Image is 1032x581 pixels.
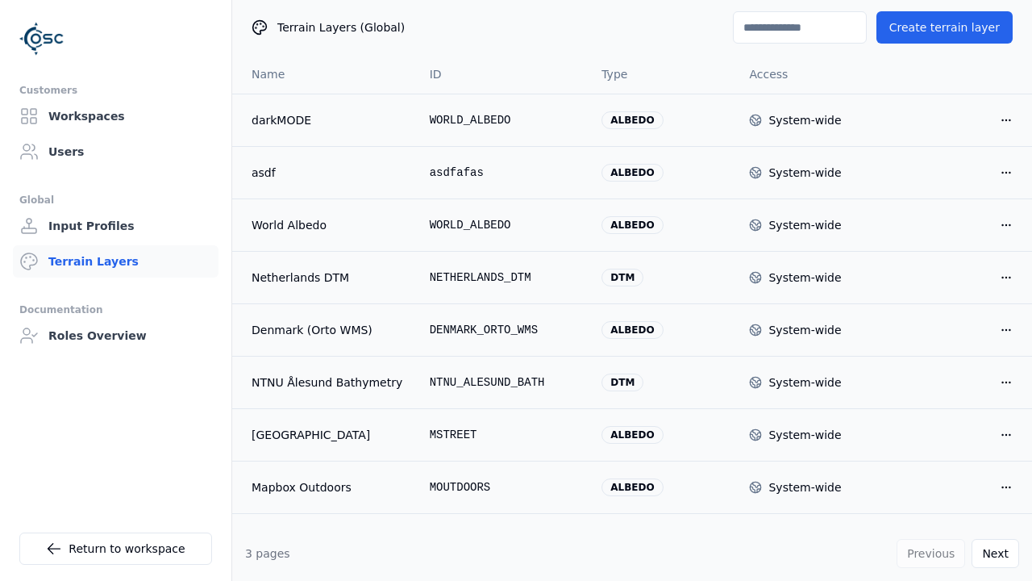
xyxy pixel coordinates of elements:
a: Workspaces [13,100,218,132]
a: Mapbox Outdoors [252,479,404,495]
th: Name [232,55,417,94]
a: Return to workspace [19,533,212,565]
div: albedo [601,321,663,339]
div: System-wide [768,165,841,181]
a: [GEOGRAPHIC_DATA] [252,427,404,443]
div: MOUTDOORS [430,479,576,495]
div: albedo [601,479,663,496]
a: Roles Overview [13,320,218,352]
span: Terrain Layers (Global) [277,19,405,36]
button: Next [972,539,1019,568]
div: System-wide [768,427,841,443]
div: albedo [601,216,663,234]
div: System-wide [768,112,841,128]
div: MSTREET [430,427,576,443]
a: Netherlands DTM [252,270,404,286]
div: System-wide [768,270,841,286]
th: Access [736,55,884,94]
div: WORLD_ALBEDO [430,112,576,128]
div: Documentation [19,300,212,320]
th: Type [589,55,736,94]
div: System-wide [768,479,841,495]
div: NETHERLANDS_DTM [430,270,576,286]
a: Terrain Layers [13,245,218,278]
img: Logo [19,16,64,61]
div: System-wide [768,217,841,233]
a: Input Profiles [13,210,218,242]
div: albedo [601,164,663,182]
div: asdfafas [430,165,576,181]
a: Denmark (Orto WMS) [252,322,404,338]
div: WORLD_ALBEDO [430,217,576,233]
div: dtm [601,269,643,286]
div: DENMARK_ORTO_WMS [430,322,576,338]
div: System-wide [768,374,841,391]
div: System-wide [768,322,841,338]
a: asdf [252,165,404,181]
th: ID [417,55,589,94]
div: albedo [601,426,663,444]
div: Customers [19,81,212,100]
div: NTNU_ALESUND_BATH [430,374,576,391]
a: World Albedo [252,217,404,233]
div: Global [19,190,212,210]
a: Users [13,136,218,168]
div: albedo [601,111,663,129]
button: Create terrain layer [876,11,1013,44]
a: NTNU Ålesund Bathymetry [252,374,404,391]
div: dtm [601,374,643,391]
a: darkMODE [252,112,404,128]
span: 3 pages [245,547,290,560]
